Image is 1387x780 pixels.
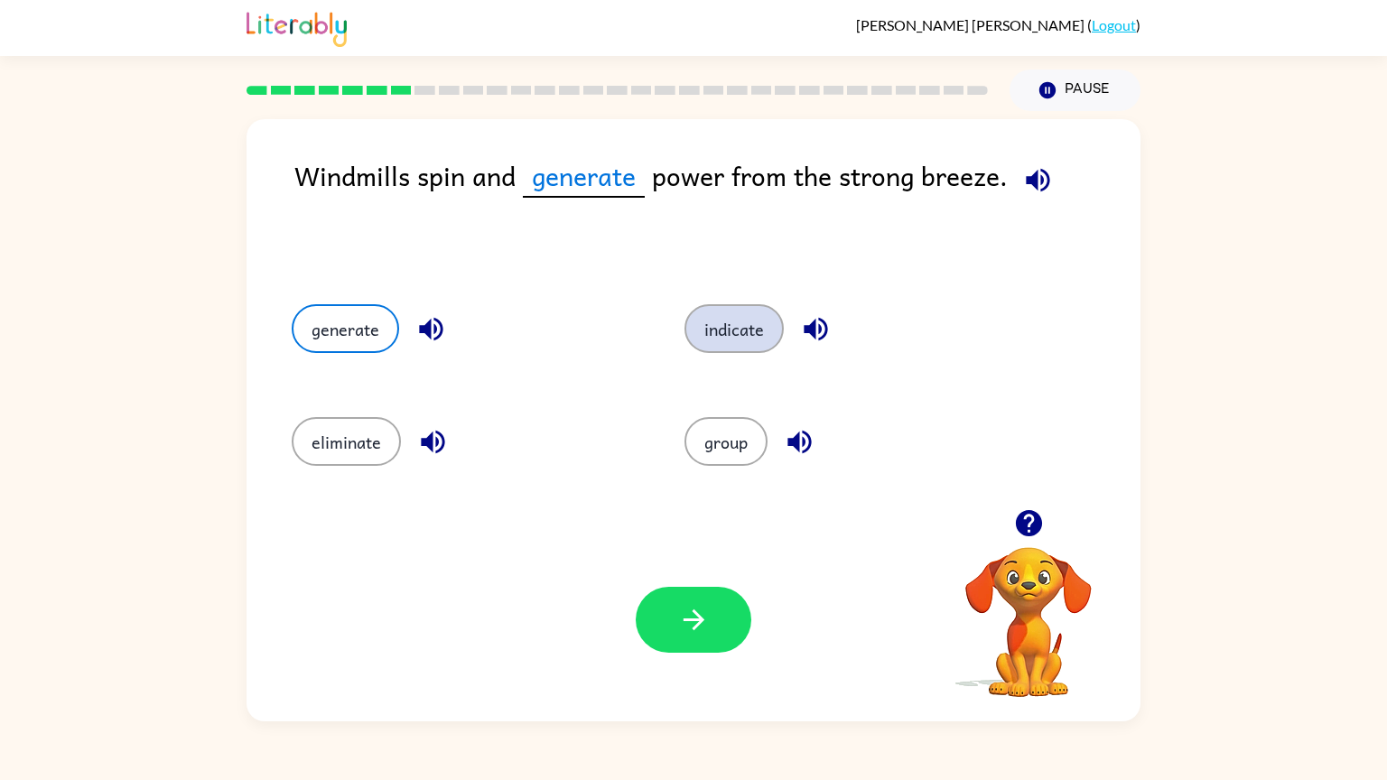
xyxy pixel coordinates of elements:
[292,304,399,353] button: generate
[1010,70,1140,111] button: Pause
[684,304,784,353] button: indicate
[938,519,1119,700] video: Your browser must support playing .mp4 files to use Literably. Please try using another browser.
[684,417,768,466] button: group
[294,155,1140,268] div: Windmills spin and power from the strong breeze.
[1092,16,1136,33] a: Logout
[247,7,347,47] img: Literably
[856,16,1140,33] div: ( )
[856,16,1087,33] span: [PERSON_NAME] [PERSON_NAME]
[292,417,401,466] button: eliminate
[523,155,645,198] span: generate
